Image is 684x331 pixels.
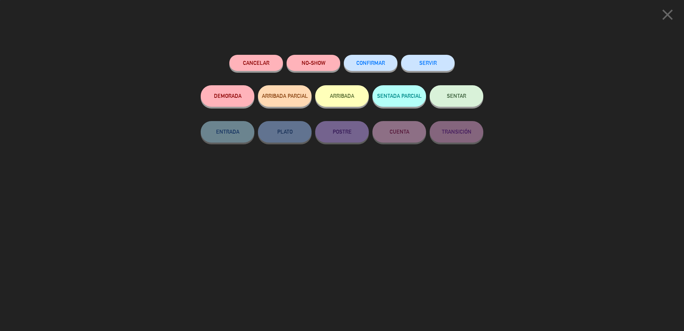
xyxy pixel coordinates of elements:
i: close [659,6,676,24]
button: Cancelar [229,55,283,71]
button: PLATO [258,121,312,143]
button: POSTRE [315,121,369,143]
span: CONFIRMAR [356,60,385,66]
button: NO-SHOW [287,55,340,71]
span: SENTAR [447,93,466,99]
button: ARRIBADA PARCIAL [258,85,312,107]
button: CUENTA [372,121,426,143]
button: ARRIBADA [315,85,369,107]
button: ENTRADA [201,121,254,143]
button: SENTAR [430,85,483,107]
button: SENTADA PARCIAL [372,85,426,107]
button: close [656,5,679,27]
button: CONFIRMAR [344,55,397,71]
button: DEMORADA [201,85,254,107]
button: TRANSICIÓN [430,121,483,143]
button: SERVIR [401,55,455,71]
span: ARRIBADA PARCIAL [262,93,308,99]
